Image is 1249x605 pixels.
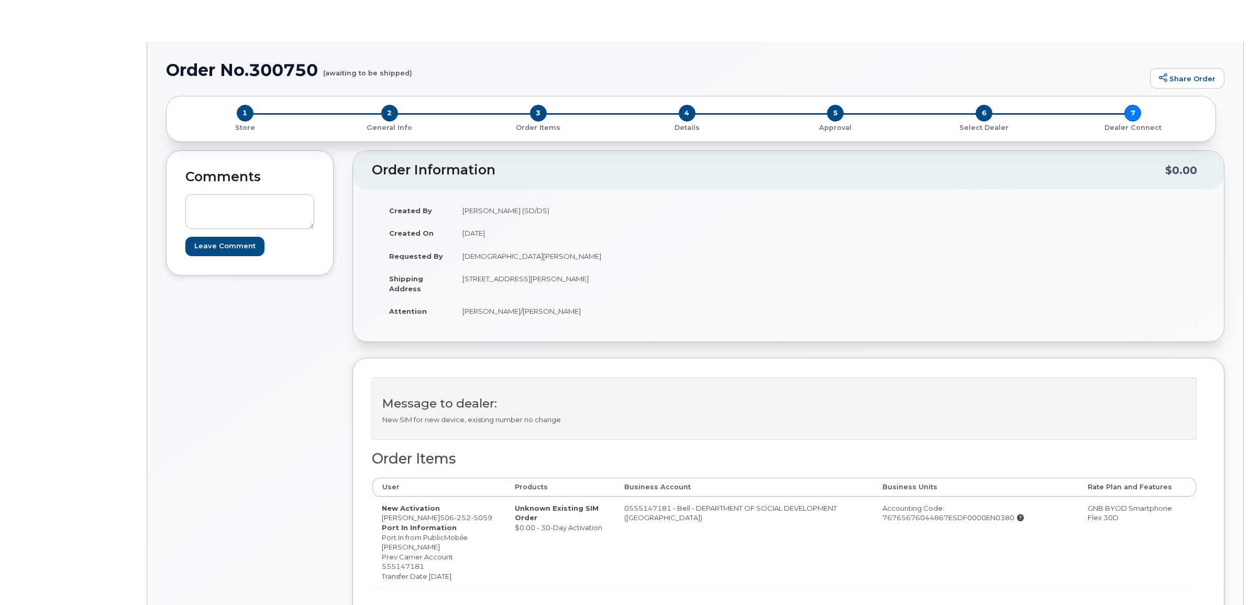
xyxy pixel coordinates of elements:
th: Products [505,478,615,497]
td: GNB BYOD Smartphone Flex 30D [1078,497,1196,588]
span: 2 [381,105,398,122]
strong: Shipping Address [389,274,423,293]
strong: Requested By [389,252,443,260]
span: 1 [237,105,253,122]
td: 0555147181 - Bell - DEPARTMENT OF SOCIAL DEVELOPMENT ([GEOGRAPHIC_DATA]) [615,497,873,588]
a: 2 General Info [315,122,464,133]
a: 3 Order Items [464,122,613,133]
td: [PERSON_NAME]/[PERSON_NAME] [453,300,781,323]
th: User [372,478,505,497]
th: Business Account [615,478,873,497]
p: Order Items [468,123,609,133]
h2: Order Information [372,163,1165,178]
span: 4 [679,105,695,122]
h1: Order No.300750 [166,61,1145,79]
strong: New Activation [382,504,440,512]
p: Store [179,123,311,133]
a: 1 Store [175,122,315,133]
div: Accounting Code: 76765676044867ESDF0000EN0380 [882,503,1069,523]
th: Business Units [873,478,1079,497]
a: Share Order [1150,68,1224,89]
span: 252 [454,513,471,522]
a: 6 Select Dealer [910,122,1058,133]
span: 3 [530,105,547,122]
span: 6 [976,105,992,122]
p: Select Dealer [914,123,1054,133]
span: 506 [440,513,492,522]
td: [DATE] [453,222,781,245]
td: [PERSON_NAME] (SD/DS) [453,199,781,222]
h2: Order Items [372,451,1197,467]
td: [DEMOGRAPHIC_DATA][PERSON_NAME] [453,245,781,268]
td: [PERSON_NAME] [372,497,505,588]
th: Rate Plan and Features [1078,478,1196,497]
td: [STREET_ADDRESS][PERSON_NAME] [453,267,781,300]
strong: Unknown Existing SIM Order [515,504,599,522]
p: General Info [319,123,460,133]
strong: Attention [389,307,427,315]
span: 5 [827,105,844,122]
p: Approval [765,123,905,133]
span: 5059 [471,513,492,522]
td: $0.00 - 30-Day Activation [505,497,615,588]
strong: Created By [389,206,432,215]
h3: Message to dealer: [382,397,1186,410]
strong: Created On [389,229,434,237]
small: (awaiting to be shipped) [323,61,412,77]
h2: Comments [185,170,314,184]
p: Details [617,123,757,133]
dt: Port In Information [382,523,496,533]
a: 4 Details [613,122,761,133]
div: $0.00 [1165,160,1197,180]
dd: Port In from PublicMobile [PERSON_NAME] Prev Carrier Account 555147181 Transfer Date [DATE] [382,533,496,581]
p: New SIM for new device, existing number no change [382,415,1186,425]
a: 5 Approval [761,122,910,133]
input: Leave Comment [185,237,264,256]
